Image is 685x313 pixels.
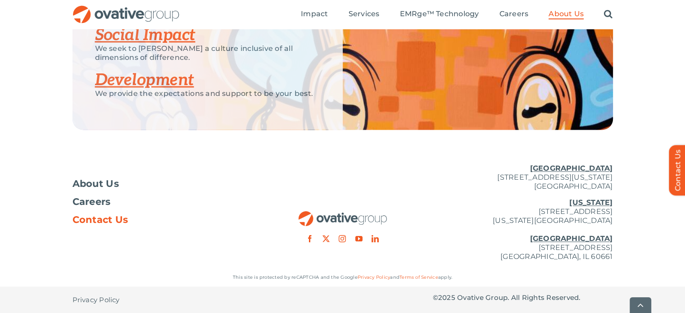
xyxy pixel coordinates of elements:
[301,9,328,19] a: Impact
[358,274,390,280] a: Privacy Policy
[73,179,119,188] span: About Us
[499,9,529,19] a: Careers
[399,274,438,280] a: Terms of Service
[95,25,195,45] a: Social Impact
[499,9,529,18] span: Careers
[549,9,584,19] a: About Us
[73,295,120,304] span: Privacy Policy
[73,197,253,206] a: Careers
[95,89,320,98] p: We provide the expectations and support to be your best.
[306,235,313,242] a: facebook
[372,235,379,242] a: linkedin
[95,70,194,90] a: Development
[433,164,613,191] p: [STREET_ADDRESS][US_STATE] [GEOGRAPHIC_DATA]
[322,235,330,242] a: twitter
[73,215,128,224] span: Contact Us
[399,9,479,19] a: EMRge™ Technology
[604,9,612,19] a: Search
[73,273,613,282] p: This site is protected by reCAPTCHA and the Google and apply.
[301,9,328,18] span: Impact
[530,234,612,243] u: [GEOGRAPHIC_DATA]
[95,44,320,62] p: We seek to [PERSON_NAME] a culture inclusive of all dimensions of difference.
[399,9,479,18] span: EMRge™ Technology
[569,198,612,207] u: [US_STATE]
[73,179,253,224] nav: Footer Menu
[349,9,380,18] span: Services
[339,235,346,242] a: instagram
[298,210,388,218] a: OG_Full_horizontal_RGB
[433,293,613,302] p: © Ovative Group. All Rights Reserved.
[73,197,111,206] span: Careers
[349,9,380,19] a: Services
[73,179,253,188] a: About Us
[433,198,613,261] p: [STREET_ADDRESS] [US_STATE][GEOGRAPHIC_DATA] [STREET_ADDRESS] [GEOGRAPHIC_DATA], IL 60661
[72,5,180,13] a: OG_Full_horizontal_RGB
[549,9,584,18] span: About Us
[73,215,253,224] a: Contact Us
[355,235,363,242] a: youtube
[530,164,612,172] u: [GEOGRAPHIC_DATA]
[438,293,455,302] span: 2025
